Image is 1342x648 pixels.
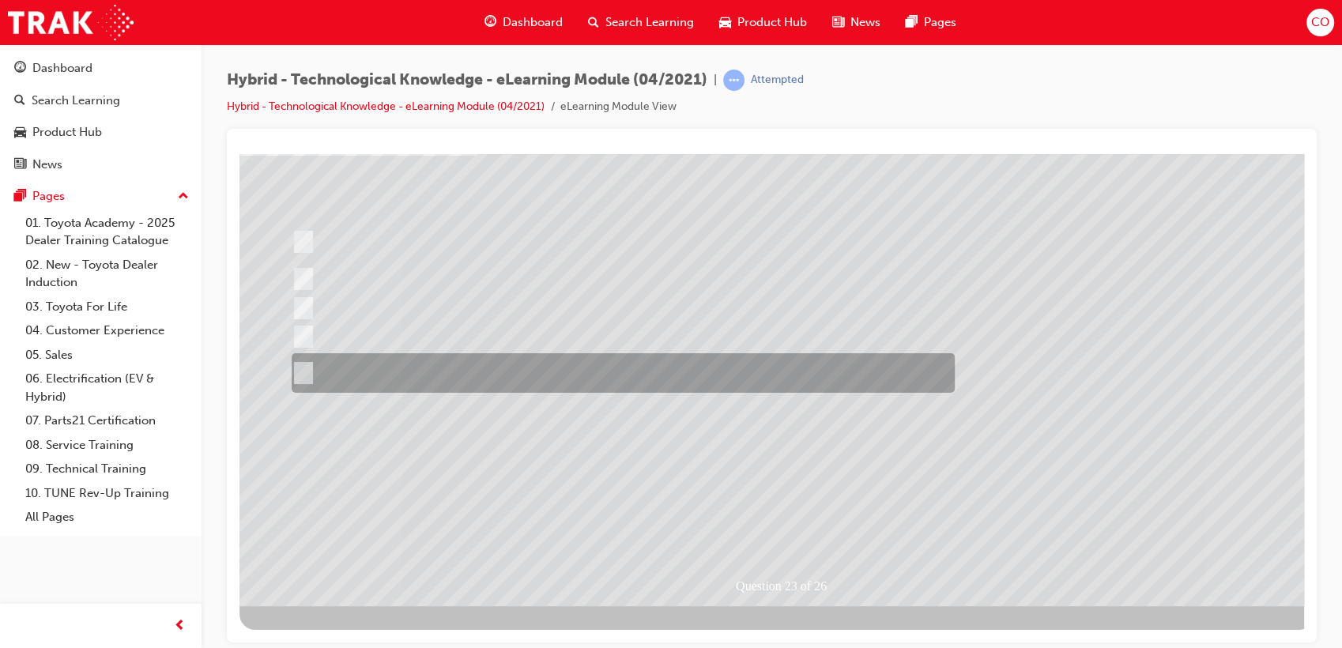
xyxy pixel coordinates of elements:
span: up-icon [178,186,189,207]
span: learningRecordVerb_ATTEMPT-icon [723,70,745,91]
a: 07. Parts21 Certification [19,409,195,433]
span: | [714,71,717,89]
div: Product Hub [32,123,102,141]
a: All Pages [19,505,195,529]
a: 01. Toyota Academy - 2025 Dealer Training Catalogue [19,211,195,253]
a: 06. Electrification (EV & Hybrid) [19,367,195,409]
a: News [6,150,195,179]
span: prev-icon [174,616,186,636]
span: Hybrid - Technological Knowledge - eLearning Module (04/2021) [227,71,707,89]
a: pages-iconPages [893,6,969,39]
a: 02. New - Toyota Dealer Induction [19,253,195,295]
a: car-iconProduct Hub [707,6,820,39]
span: car-icon [14,126,26,140]
span: Pages [924,13,956,32]
button: Pages [6,182,195,211]
div: Question 23 of 26 [494,420,613,444]
span: news-icon [14,158,26,172]
a: 03. Toyota For Life [19,295,195,319]
span: Search Learning [605,13,694,32]
div: Attempted [751,73,804,88]
span: Product Hub [737,13,807,32]
div: Search Learning [32,92,120,110]
span: pages-icon [14,190,26,204]
button: CO [1306,9,1334,36]
button: DashboardSearch LearningProduct HubNews [6,51,195,182]
span: News [850,13,880,32]
li: eLearning Module View [560,98,677,116]
a: 10. TUNE Rev-Up Training [19,481,195,506]
div: Pages [32,187,65,205]
img: Trak [8,5,134,40]
span: Dashboard [503,13,563,32]
a: guage-iconDashboard [472,6,575,39]
a: 08. Service Training [19,433,195,458]
div: Dashboard [32,59,92,77]
span: news-icon [832,13,844,32]
a: 09. Technical Training [19,457,195,481]
span: guage-icon [14,62,26,76]
span: car-icon [719,13,731,32]
a: 05. Sales [19,343,195,367]
a: 04. Customer Experience [19,318,195,343]
div: News [32,156,62,174]
a: Hybrid - Technological Knowledge - eLearning Module (04/2021) [227,100,545,113]
span: guage-icon [484,13,496,32]
span: search-icon [14,94,25,108]
a: search-iconSearch Learning [575,6,707,39]
span: pages-icon [906,13,918,32]
span: CO [1311,13,1329,32]
a: news-iconNews [820,6,893,39]
a: Search Learning [6,86,195,115]
a: Product Hub [6,118,195,147]
a: Dashboard [6,54,195,83]
span: search-icon [588,13,599,32]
